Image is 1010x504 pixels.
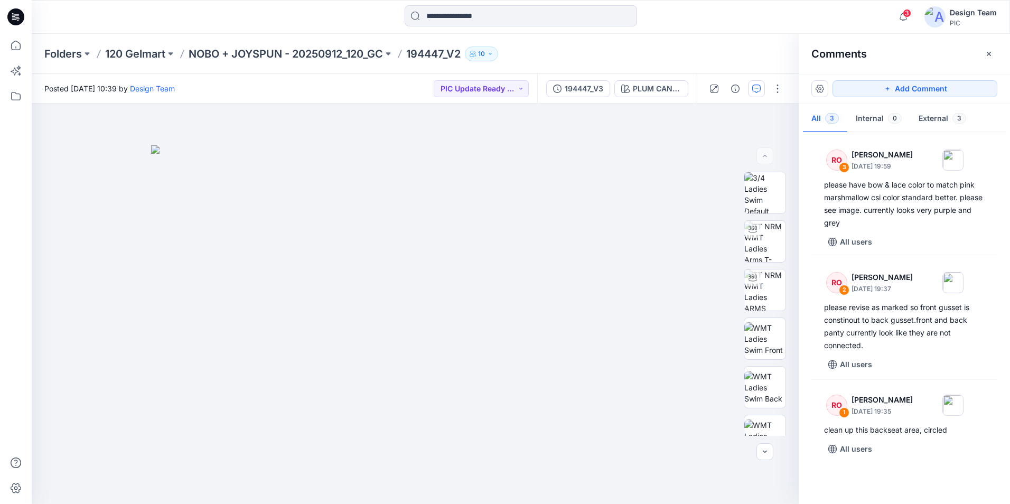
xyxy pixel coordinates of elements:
div: 3 [839,162,849,173]
p: All users [840,443,872,455]
img: WMT Ladies Swim Left [744,419,785,453]
div: PLUM CANDY [633,83,681,95]
p: 10 [478,48,485,60]
h2: Comments [811,48,867,60]
p: [PERSON_NAME] [852,148,913,161]
p: [PERSON_NAME] [852,271,913,284]
p: 194447_V2 [406,46,461,61]
button: All users [824,441,876,458]
div: RO [826,272,847,293]
img: TT NRM WMT Ladies Arms T-POSE [744,221,785,262]
a: 120 Gelmart [105,46,165,61]
p: [PERSON_NAME] [852,394,913,406]
img: TT NRM WMT Ladies ARMS DOWN [744,269,785,311]
img: WMT Ladies Swim Front [744,322,785,356]
span: Posted [DATE] 10:39 by [44,83,175,94]
p: All users [840,358,872,371]
div: 2 [839,285,849,295]
div: please revise as marked so front gusset is constinout to back gusset.front and back panty current... [824,301,985,352]
img: avatar [924,6,946,27]
p: All users [840,236,872,248]
img: WMT Ladies Swim Back [744,371,785,404]
p: [DATE] 19:59 [852,161,913,172]
div: clean up this backseat area, circled [824,424,985,436]
button: PLUM CANDY [614,80,688,97]
div: please have bow & lace color to match pink marshmallow csi color standard better. please see imag... [824,179,985,229]
span: 3 [903,9,911,17]
a: NOBO + JOYSPUN - 20250912_120_GC [189,46,383,61]
div: RO [826,150,847,171]
img: 3/4 Ladies Swim Default [744,172,785,213]
div: RO [826,395,847,416]
a: Folders [44,46,82,61]
button: 10 [465,46,498,61]
button: All users [824,234,876,250]
img: eyJhbGciOiJIUzI1NiIsImtpZCI6IjAiLCJzbHQiOiJzZXMiLCJ0eXAiOiJKV1QifQ.eyJkYXRhIjp7InR5cGUiOiJzdG9yYW... [151,145,679,504]
p: [DATE] 19:35 [852,406,913,417]
span: 3 [825,113,839,124]
button: Add Comment [833,80,997,97]
button: External [910,106,975,133]
button: All users [824,356,876,373]
div: PIC [950,19,997,27]
div: 1 [839,407,849,418]
div: Design Team [950,6,997,19]
p: [DATE] 19:37 [852,284,913,294]
span: 0 [888,113,902,124]
button: Internal [847,106,910,133]
button: 194447_V3 [546,80,610,97]
button: All [803,106,847,133]
div: 194447_V3 [565,83,603,95]
a: Design Team [130,84,175,93]
span: 3 [952,113,966,124]
button: Details [727,80,744,97]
